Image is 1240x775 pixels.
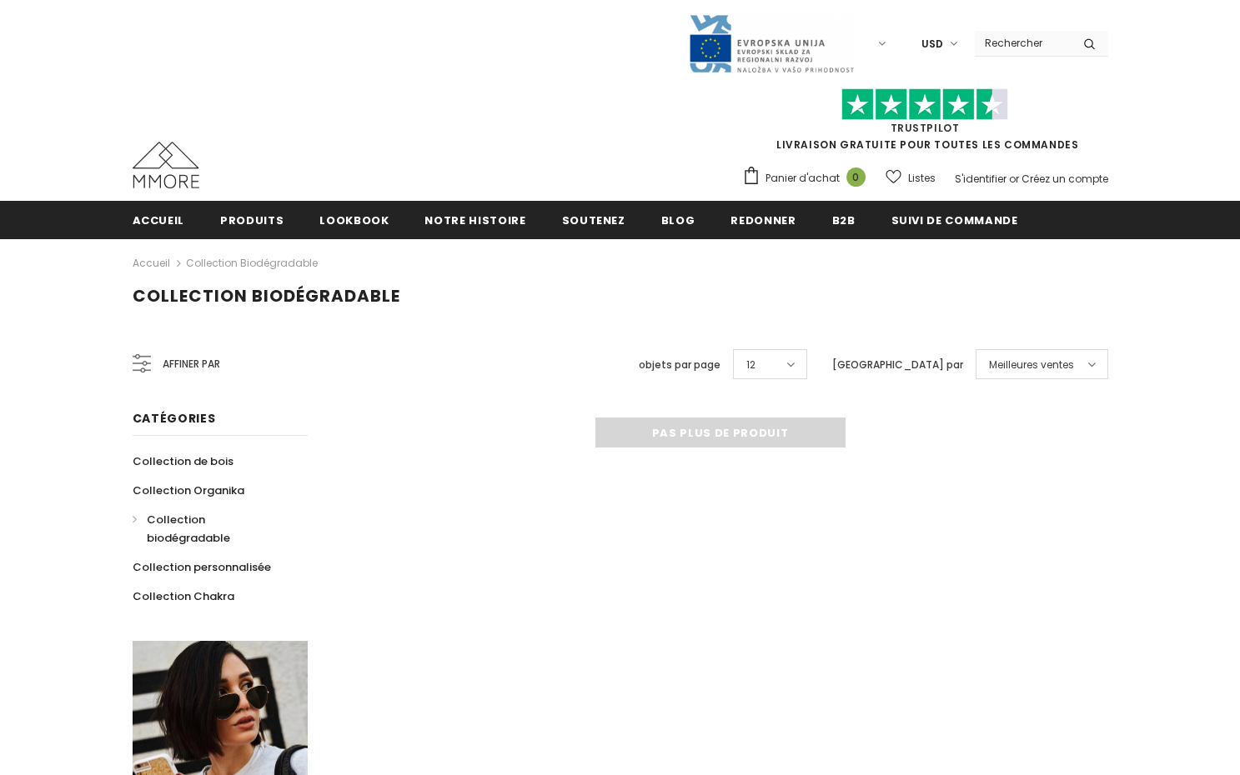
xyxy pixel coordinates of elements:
[133,505,289,552] a: Collection biodégradable
[133,284,400,307] span: Collection biodégradable
[133,253,170,273] a: Accueil
[562,201,625,238] a: soutenez
[841,88,1008,121] img: Faites confiance aux étoiles pilotes
[921,36,943,52] span: USD
[220,212,284,228] span: Produits
[688,13,855,74] img: Javni Razpis
[133,476,244,505] a: Collection Organika
[661,201,695,238] a: Blog
[832,201,856,238] a: B2B
[133,212,185,228] span: Accueil
[133,559,271,575] span: Collection personnalisée
[1009,172,1019,186] span: or
[730,212,796,228] span: Redonner
[742,96,1108,152] span: LIVRAISON GRATUITE POUR TOUTES LES COMMANDES
[639,357,720,373] label: objets par page
[832,357,963,373] label: [GEOGRAPHIC_DATA] par
[1022,172,1108,186] a: Créez un compte
[424,212,525,228] span: Notre histoire
[133,410,216,427] span: Catégories
[891,212,1018,228] span: Suivi de commande
[891,201,1018,238] a: Suivi de commande
[832,212,856,228] span: B2B
[133,482,244,498] span: Collection Organika
[766,170,840,187] span: Panier d'achat
[688,36,855,50] a: Javni Razpis
[133,588,234,604] span: Collection Chakra
[886,163,936,192] a: Listes
[955,172,1007,186] a: S'identifier
[846,167,866,187] span: 0
[319,201,389,238] a: Lookbook
[661,212,695,228] span: Blog
[319,212,389,228] span: Lookbook
[989,357,1074,373] span: Meilleures ventes
[133,582,234,611] a: Collection Chakra
[562,212,625,228] span: soutenez
[133,453,233,469] span: Collection de bois
[891,121,960,135] a: TrustPilot
[147,512,230,546] span: Collection biodégradable
[746,357,756,373] span: 12
[975,31,1071,55] input: Search Site
[220,201,284,238] a: Produits
[730,201,796,238] a: Redonner
[133,201,185,238] a: Accueil
[424,201,525,238] a: Notre histoire
[133,447,233,476] a: Collection de bois
[742,166,874,191] a: Panier d'achat 0
[133,552,271,582] a: Collection personnalisée
[186,256,318,270] a: Collection biodégradable
[163,355,220,373] span: Affiner par
[908,170,936,187] span: Listes
[133,142,199,188] img: Cas MMORE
